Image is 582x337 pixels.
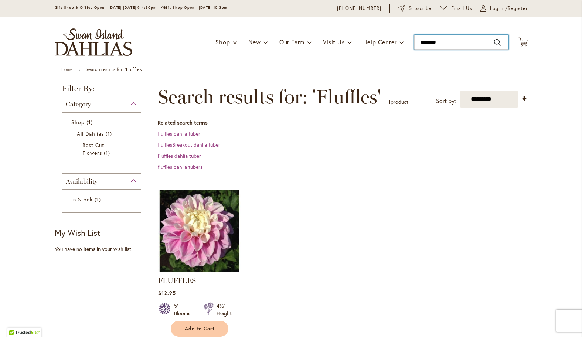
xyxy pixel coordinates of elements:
[66,100,91,108] span: Category
[480,5,528,12] a: Log In/Register
[77,130,128,137] a: All Dahlias
[388,96,408,108] p: product
[440,5,472,12] a: Email Us
[55,227,100,238] strong: My Wish List
[163,5,227,10] span: Gift Shop Open - [DATE] 10-3pm
[95,195,103,203] span: 1
[436,94,456,108] label: Sort by:
[279,38,304,46] span: Our Farm
[86,67,143,72] strong: Search results for: 'Fluffles'
[248,38,261,46] span: New
[106,130,114,137] span: 1
[217,302,232,317] div: 4½' Height
[158,190,241,272] img: FLUFFLES
[71,118,134,126] a: Shop
[6,311,26,331] iframe: Launch Accessibility Center
[55,85,149,96] strong: Filter By:
[490,5,528,12] span: Log In/Register
[388,98,391,105] span: 1
[71,119,85,126] span: Shop
[158,276,196,285] a: FLUFFLES
[55,5,163,10] span: Gift Shop & Office Open - [DATE]-[DATE] 9-4:30pm /
[337,5,382,12] a: [PHONE_NUMBER]
[61,67,73,72] a: Home
[215,38,230,46] span: Shop
[104,149,112,157] span: 1
[158,266,241,273] a: FLUFFLES
[158,119,528,126] dt: Related search terms
[71,195,134,203] a: In Stock 1
[171,321,228,337] button: Add to Cart
[398,5,432,12] a: Subscribe
[55,245,153,253] div: You have no items in your wish list.
[409,5,432,12] span: Subscribe
[158,152,201,159] a: Fluffles dahlia tuber
[82,142,104,156] span: Best Cut Flowers
[158,86,381,108] span: Search results for: 'Fluffles'
[158,289,176,296] span: $12.95
[158,141,220,148] a: flufflesBreakout dahlia tuber
[77,130,104,137] span: All Dahlias
[363,38,397,46] span: Help Center
[174,302,195,317] div: 5" Blooms
[66,177,98,185] span: Availability
[71,196,93,203] span: In Stock
[158,163,202,170] a: fluffles dahlia tubers
[82,141,123,157] a: Best Cut Flowers
[451,5,472,12] span: Email Us
[55,28,132,56] a: store logo
[158,130,200,137] a: fluffles dahlia tuber
[185,326,215,332] span: Add to Cart
[86,118,95,126] span: 1
[323,38,344,46] span: Visit Us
